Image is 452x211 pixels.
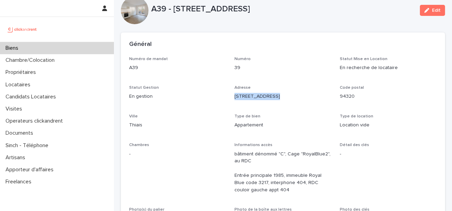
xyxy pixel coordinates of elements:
[3,81,36,88] p: Locataires
[3,118,68,124] p: Operateurs clickandrent
[129,114,138,118] span: Ville
[129,151,226,158] p: -
[3,57,60,64] p: Chambre/Colocation
[129,93,226,100] p: En gestion
[234,64,331,71] p: 39
[234,122,331,129] p: Appartement
[129,86,159,90] span: Statut Gestion
[420,5,445,16] button: Edit
[340,122,437,129] p: Location vide
[129,122,226,129] p: Thiais
[129,41,152,48] h2: Général
[234,93,331,100] p: [STREET_ADDRESS]
[129,64,226,71] p: A39
[432,8,441,13] span: Edit
[3,45,24,51] p: Biens
[3,130,39,136] p: Documents
[3,94,61,100] p: Candidats Locataires
[3,69,41,76] p: Propriétaires
[3,106,28,112] p: Visites
[234,114,260,118] span: Type de bien
[340,114,373,118] span: Type de location
[6,22,39,36] img: UCB0brd3T0yccxBKYDjQ
[340,143,369,147] span: Détail des clés
[129,143,149,147] span: Chambres
[234,86,251,90] span: Adresse
[340,57,387,61] span: Statut Mise en Location
[340,93,437,100] p: 94320
[3,154,31,161] p: Artisans
[234,57,251,61] span: Numéro
[340,151,437,158] p: -
[234,151,331,194] p: bâtiment dénommé "C", Cage "RoyalBlue2", au RDC Entrée principale 1985, immeuble Royal Blue code ...
[151,4,414,14] p: A39 - [STREET_ADDRESS]
[3,142,54,149] p: Sinch - Téléphone
[3,166,59,173] p: Apporteur d'affaires
[340,64,437,71] p: En recherche de locataire
[129,57,168,61] span: Numéro de mandat
[340,86,364,90] span: Code postal
[234,143,272,147] span: Informations accès
[3,179,37,185] p: Freelances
